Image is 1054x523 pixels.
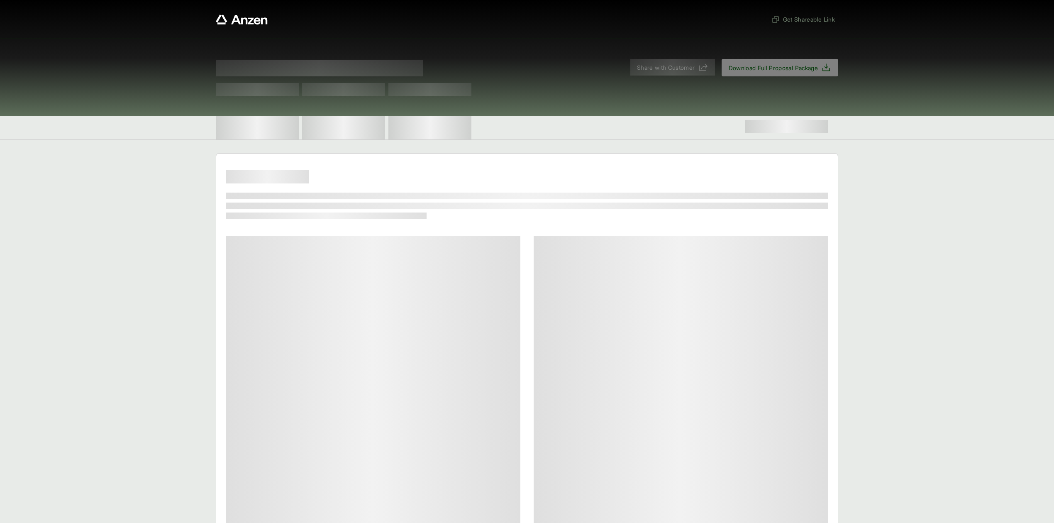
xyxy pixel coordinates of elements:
span: Share with Customer [637,63,695,72]
span: Test [302,83,385,96]
span: Test [216,83,299,96]
span: Get Shareable Link [771,15,835,24]
button: Get Shareable Link [768,12,838,27]
span: Proposal for [216,60,423,76]
a: Anzen website [216,15,268,24]
span: Test [388,83,471,96]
